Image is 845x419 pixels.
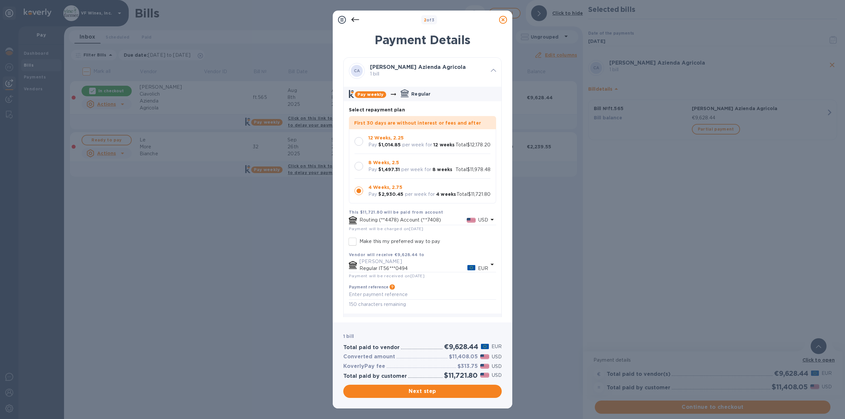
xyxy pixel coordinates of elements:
[378,167,400,172] b: $1,497.31
[359,217,467,224] p: Routing (**4478) Account (**7408)
[349,301,496,308] p: 150 characters remaining
[480,354,489,359] img: USD
[349,252,424,257] b: Vendor will receive €9,628.44 to
[349,273,424,278] span: Payment will be received on [DATE]
[456,141,490,148] p: Total $12,178.20
[343,354,395,360] h3: Converted amount
[368,160,399,165] b: 8 Weeks, 2.5
[492,372,502,379] p: USD
[368,135,404,140] b: 12 Weeks, 2.25
[456,166,490,173] p: Total $11,978.48
[402,141,432,148] p: per week for
[457,363,478,370] h3: $313.75
[478,265,488,272] p: EUR
[378,192,403,197] b: $2,930.45
[492,353,502,360] p: USD
[444,343,478,351] h2: €9,628.44
[401,166,431,173] p: per week for
[368,191,377,198] p: Pay
[433,142,455,147] b: 12 weeks
[354,120,481,126] b: First 30 days are without interest or fees and after
[357,92,384,97] b: Pay weekly
[424,17,435,22] b: of 3
[368,166,377,173] p: Pay
[491,343,502,350] p: EUR
[456,191,490,198] p: Total $11,721.80
[411,91,430,97] p: Regular
[378,142,401,147] b: $1,014.85
[349,107,405,112] b: Select repayment plan
[344,58,501,84] div: CA[PERSON_NAME] Azienda Agricola 1 bill
[349,210,443,215] b: This $11,721.80 will be paid from account
[359,238,440,245] p: Make this my preferred way to pay
[349,226,423,231] span: Payment will be charged on [DATE]
[354,68,360,73] b: CA
[432,167,452,172] b: 8 weeks
[478,217,488,224] p: USD
[370,71,486,77] p: 1 bill
[359,265,467,272] p: Regular IT56***0494
[370,64,466,70] b: [PERSON_NAME] Azienda Agricola
[449,354,478,360] h3: $11,408.05
[444,371,478,379] h2: $11,721.80
[349,387,496,395] span: Next step
[368,141,377,148] p: Pay
[349,285,388,289] h3: Payment reference
[492,363,502,370] p: USD
[480,373,489,377] img: USD
[343,363,385,370] h3: KoverlyPay fee
[405,191,435,198] p: per week for
[343,33,502,47] h1: Payment Details
[368,185,402,190] b: 4 Weeks, 2.75
[343,344,400,351] h3: Total paid to vendor
[480,364,489,369] img: USD
[343,334,354,339] b: 1 bill
[436,192,456,197] b: 4 weeks
[343,373,407,379] h3: Total paid by customer
[467,218,476,223] img: USD
[359,258,488,265] p: [PERSON_NAME]
[424,17,426,22] span: 2
[343,385,502,398] button: Next step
